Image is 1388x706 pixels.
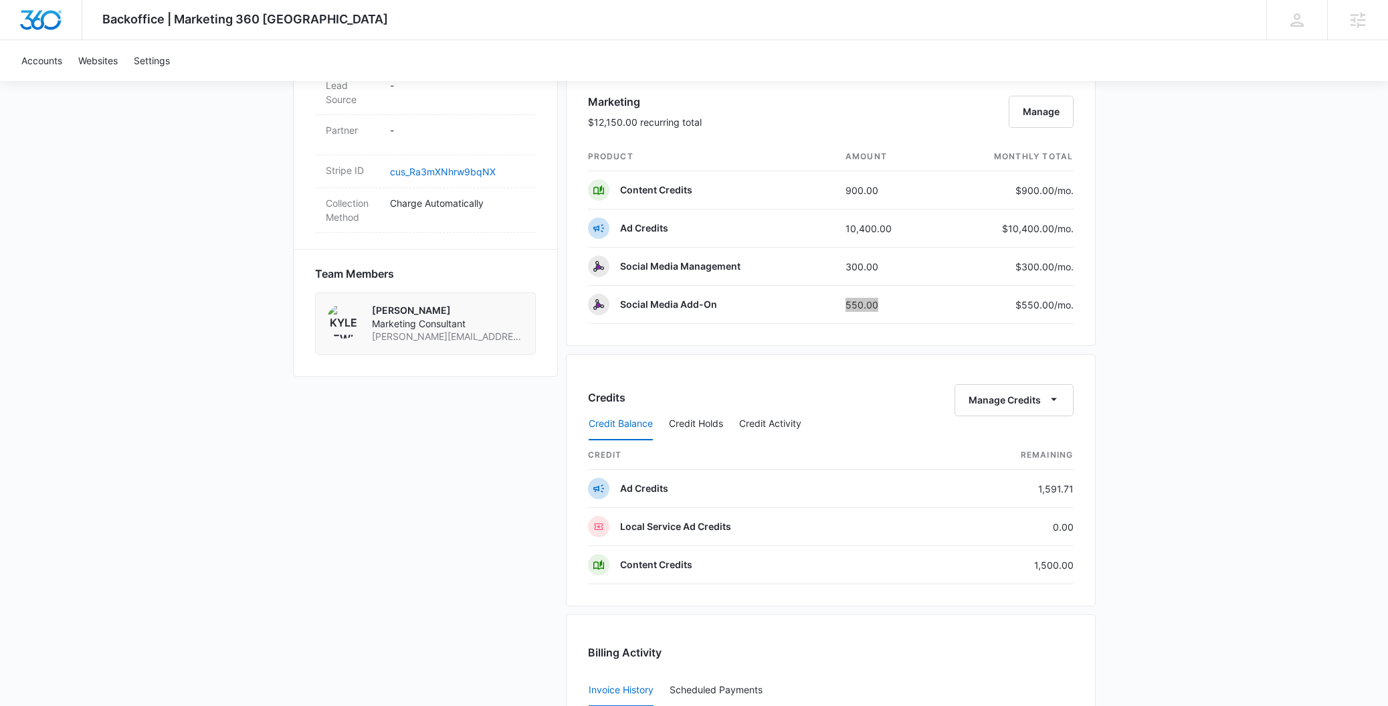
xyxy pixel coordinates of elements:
button: Credit Holds [669,408,723,440]
span: /mo. [1054,299,1074,311]
p: Content Credits [620,183,692,197]
p: $550.00 [1011,298,1074,312]
p: - [390,78,525,92]
td: 1,591.71 [932,470,1074,508]
td: 0.00 [932,508,1074,546]
div: Lead Source- [315,70,536,115]
button: Manage Credits [955,384,1074,416]
dt: Stripe ID [326,163,379,177]
div: Collection MethodCharge Automatically [315,188,536,233]
h3: Credits [588,389,625,406]
a: Settings [126,40,178,81]
a: Accounts [13,40,70,81]
th: monthly total [937,143,1074,171]
p: $10,400.00 [1002,222,1074,236]
th: amount [835,143,937,171]
p: [PERSON_NAME] [372,304,524,317]
span: Backoffice | Marketing 360 [GEOGRAPHIC_DATA] [102,12,388,26]
p: $300.00 [1011,260,1074,274]
p: $900.00 [1011,183,1074,197]
span: Team Members [315,266,394,282]
p: - [390,123,525,137]
td: 1,500.00 [932,546,1074,584]
img: Kyle Lewis [326,304,361,339]
td: 10,400.00 [835,209,937,248]
dt: Partner [326,123,379,137]
p: Social Media Management [620,260,740,273]
span: /mo. [1054,185,1074,196]
span: /mo. [1054,223,1074,234]
td: 550.00 [835,286,937,324]
th: Remaining [932,441,1074,470]
p: Ad Credits [620,222,668,235]
p: Content Credits [620,558,692,571]
td: 300.00 [835,248,937,286]
span: Marketing Consultant [372,317,524,331]
span: /mo. [1054,261,1074,272]
div: Stripe IDcus_Ra3mXNhrw9bqNX [315,155,536,188]
div: Partner- [315,115,536,155]
button: Manage [1009,96,1074,128]
button: Credit Balance [589,408,653,440]
span: [PERSON_NAME][EMAIL_ADDRESS][PERSON_NAME][DOMAIN_NAME] [372,330,524,343]
a: Websites [70,40,126,81]
p: Social Media Add-On [620,298,717,311]
h3: Marketing [588,94,702,110]
p: Charge Automatically [390,196,525,210]
p: Ad Credits [620,482,668,495]
th: credit [588,441,932,470]
dt: Lead Source [326,78,379,106]
p: $12,150.00 recurring total [588,115,702,129]
button: Credit Activity [739,408,801,440]
a: cus_Ra3mXNhrw9bqNX [390,166,496,177]
div: Scheduled Payments [670,685,768,695]
th: product [588,143,835,171]
p: Local Service Ad Credits [620,520,731,533]
dt: Collection Method [326,196,379,224]
h3: Billing Activity [588,644,1074,660]
td: 900.00 [835,171,937,209]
